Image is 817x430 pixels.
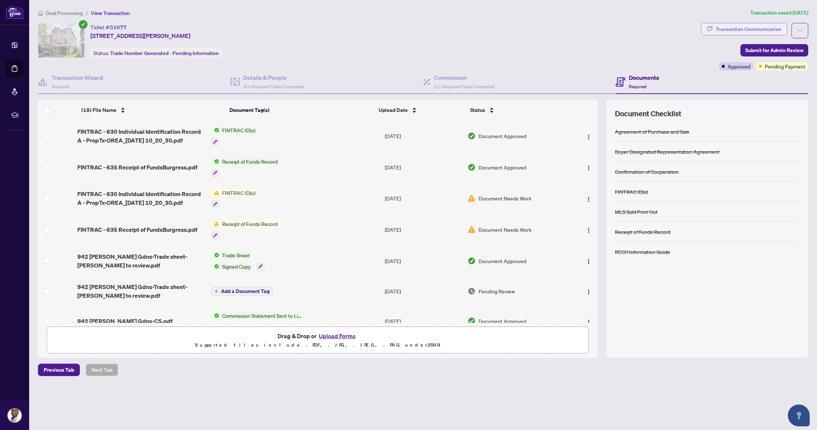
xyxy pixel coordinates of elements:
span: FINTRAC ID(s) [219,189,258,197]
span: Drag & Drop or [278,331,358,341]
img: Logo [586,259,592,265]
th: (18) File Name [78,100,226,120]
td: [DATE] [382,183,465,214]
div: Buyer Designated Representation Agreement [615,148,720,156]
button: Next Tab [86,364,118,376]
span: FINTRAC - 635 Receipt of FundsBurgress.pdf [77,163,197,172]
button: Status IconReceipt of Funds Record [211,220,280,239]
div: Receipt of Funds Record [615,228,670,236]
img: Status Icon [211,157,219,165]
span: Document Approved [479,317,526,325]
span: Trade Sheet [219,251,253,259]
button: Open asap [788,404,810,426]
button: Logo [583,255,595,267]
span: (18) File Name [81,106,116,114]
img: Logo [586,319,592,325]
h4: Details & People [243,73,304,82]
span: Commission Statement Sent to Listing Brokerage [219,312,306,320]
th: Status [467,100,582,120]
img: Document Status [468,226,476,234]
div: Transaction Communication [716,23,781,35]
button: Logo [583,130,595,142]
span: 51077 [110,24,127,31]
div: Confirmation of Cooperation [615,168,679,176]
img: Status Icon [211,220,219,228]
span: Submit for Admin Review [745,44,804,56]
div: Status: [90,48,222,58]
img: IMG-W12330469_1.jpg [38,23,84,58]
span: Pending Payment [765,62,805,70]
article: Transaction saved [DATE] [750,9,808,17]
div: Agreement of Purchase and Sale [615,128,689,136]
img: Document Status [468,257,476,265]
img: logo [6,5,23,19]
div: Ticket #: [90,23,127,31]
button: Logo [583,192,595,204]
span: Document Needs Work [479,226,531,234]
img: Logo [586,289,592,295]
span: Required [52,84,69,89]
span: FINTRAC ID(s) [219,126,258,134]
span: Document Checklist [615,109,681,119]
img: Logo [586,227,592,233]
span: Trade Number Generated - Pending Information [110,50,219,56]
span: Previous Tab [44,364,74,376]
button: Status IconFINTRAC ID(s) [211,126,258,146]
span: 942 [PERSON_NAME] Gdns-CS.pdf [77,317,173,325]
span: Deal Processing [46,10,83,16]
button: Previous Tab [38,364,80,376]
span: 1/1 Required Fields Completed [434,84,495,89]
button: Upload Forms [317,331,358,341]
img: Document Status [468,317,476,325]
span: Document Approved [479,257,526,265]
span: Status [470,106,485,114]
button: Logo [583,161,595,173]
span: FINTRAC - 630 Individual Identification Record A - PropTx-OREA_[DATE] 10_20_30.pdf [77,189,205,207]
span: Pending Review [479,287,515,295]
button: Logo [583,315,595,327]
span: home [38,11,43,16]
span: FINTRAC - 635 Receipt of FundsBurgress.pdf [77,225,197,234]
button: Status IconFINTRAC ID(s) [211,189,258,208]
button: Logo [583,285,595,297]
h4: Transaction Wizard [52,73,103,82]
img: Profile Icon [8,408,22,422]
img: Status Icon [211,251,219,259]
img: Logo [586,165,592,171]
span: 942 [PERSON_NAME] Gdns-Trade sheet-[PERSON_NAME] to review.pdf [77,252,205,270]
button: Transaction Communication [701,23,787,35]
img: Document Status [468,132,476,140]
span: Drag & Drop orUpload FormsSupported files include .PDF, .JPG, .JPEG, .PNG under25MB [47,327,588,354]
img: Status Icon [211,126,219,134]
h4: Commission [434,73,495,82]
button: Status IconCommission Statement Sent to Listing Brokerage [211,312,306,331]
span: Upload Date [379,106,408,114]
td: [DATE] [382,120,465,152]
span: Document Needs Work [479,194,531,202]
span: Required [629,84,646,89]
img: Document Status [468,163,476,171]
span: Receipt of Funds Record [219,157,280,165]
span: Add a Document Tag [221,289,270,294]
img: Status Icon [211,189,219,197]
span: Approved [728,62,750,70]
th: Upload Date [376,100,467,120]
img: Document Status [468,194,476,202]
button: Status IconReceipt of Funds Record [211,157,280,177]
li: / [86,9,88,17]
td: [DATE] [382,277,465,306]
td: [DATE] [382,214,465,245]
span: 3/3 Required Fields Completed [243,84,304,89]
img: Status Icon [211,312,219,320]
button: Logo [583,224,595,235]
button: Status IconTrade SheetStatus IconSigned Copy [211,251,264,271]
div: MLS Sold Print Out [615,208,658,216]
div: RECO Information Guide [615,248,670,256]
td: [DATE] [382,152,465,183]
span: View Transaction [91,10,130,16]
span: Document Approved [479,132,526,140]
button: Submit for Admin Review [740,44,808,56]
p: Supported files include .PDF, .JPG, .JPEG, .PNG under 25 MB [51,341,584,349]
span: check-circle [79,20,88,29]
img: Logo [586,134,592,140]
